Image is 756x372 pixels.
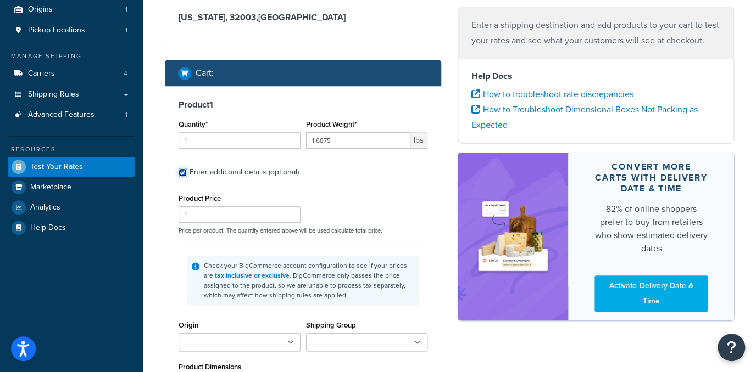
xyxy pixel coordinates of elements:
[8,177,135,197] a: Marketplace
[30,183,71,192] span: Marketplace
[179,321,198,329] label: Origin
[179,120,208,128] label: Quantity*
[204,261,414,300] div: Check your BigCommerce account configuration to see if your prices are . BigCommerce only passes ...
[190,165,299,180] div: Enter additional details (optional)
[179,168,187,177] input: Enter additional details (optional)
[471,18,720,48] p: Enter a shipping destination and add products to your cart to test your rates and see what your c...
[594,202,708,255] div: 82% of online shoppers prefer to buy from retailers who show estimated delivery dates
[30,162,83,172] span: Test Your Rates
[8,105,135,125] li: Advanced Features
[30,203,60,212] span: Analytics
[306,321,356,329] label: Shipping Group
[8,64,135,84] li: Carriers
[594,161,708,194] div: Convert more carts with delivery date & time
[176,227,430,234] p: Price per product. The quantity entered above will be used calculate total price.
[28,90,79,99] span: Shipping Rules
[718,334,745,361] button: Open Resource Center
[8,157,135,177] a: Test Your Rates
[28,69,55,78] span: Carriers
[8,20,135,41] li: Pickup Locations
[8,145,135,154] div: Resources
[8,64,135,84] a: Carriers4
[471,103,698,131] a: How to Troubleshoot Dimensional Boxes Not Packing as Expected
[8,105,135,125] a: Advanced Features1
[28,110,94,120] span: Advanced Features
[125,26,127,35] span: 1
[215,270,290,280] a: tax inclusive or exclusive
[306,132,411,149] input: 0.00
[125,5,127,14] span: 1
[179,363,241,371] label: Product Dimensions
[179,99,427,110] h3: Product 1
[8,198,135,217] a: Analytics
[179,194,221,202] label: Product Price
[8,84,135,105] a: Shipping Rules
[196,68,214,78] h2: Cart :
[8,20,135,41] a: Pickup Locations1
[28,5,53,14] span: Origins
[125,110,127,120] span: 1
[594,275,708,312] a: Activate Delivery Date & Time
[124,69,127,78] span: 4
[306,120,357,128] label: Product Weight*
[28,26,85,35] span: Pickup Locations
[179,12,427,23] h3: [US_STATE], 32003 , [GEOGRAPHIC_DATA]
[474,181,552,292] img: feature-image-ddt-36eae7f7280da8017bfb280eaccd9c446f90b1fe08728e4019434db127062ab4.png
[8,218,135,238] a: Help Docs
[471,70,720,83] h4: Help Docs
[30,223,66,233] span: Help Docs
[179,132,301,149] input: 0.0
[8,52,135,61] div: Manage Shipping
[410,132,427,149] span: lbs
[471,88,633,100] a: How to troubleshoot rate discrepancies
